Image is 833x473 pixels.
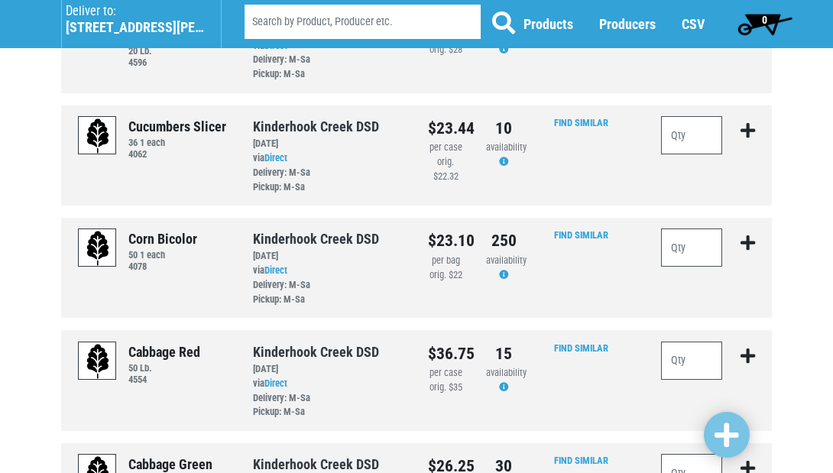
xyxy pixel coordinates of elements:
[486,116,521,141] div: 10
[128,374,200,385] h6: 4554
[428,254,463,268] div: per bag
[554,455,608,466] a: Find Similar
[762,14,767,26] span: 0
[128,45,230,57] h6: 20 Lb.
[128,148,226,160] h6: 4062
[128,137,226,148] h6: 36 1 each
[486,228,521,253] div: 250
[661,342,722,380] input: Qty
[253,151,405,195] div: via
[264,152,287,164] a: Direct
[428,228,463,253] div: $23.10
[253,456,379,472] a: Kinderhook Creek DSD
[253,137,405,151] div: [DATE]
[128,342,200,362] div: Cabbage Red
[428,155,463,184] div: orig. $22.32
[253,231,379,247] a: Kinderhook Creek DSD
[128,261,197,272] h6: 4078
[264,40,287,51] a: Direct
[128,228,197,249] div: Corn Bicolor
[253,278,405,307] div: Delivery: M-Sa Pickup: M-Sa
[428,43,463,57] div: orig. $28
[599,16,656,32] a: Producers
[554,117,608,128] a: Find Similar
[66,4,206,19] p: Deliver to:
[253,377,405,420] div: via
[661,228,722,267] input: Qty
[486,342,521,366] div: 15
[79,342,117,381] img: placeholder-variety-43d6402dacf2d531de610a020419775a.svg
[682,16,705,32] a: CSV
[264,264,287,276] a: Direct
[428,141,463,155] div: per case
[128,249,197,261] h6: 50 1 each
[731,8,799,39] a: 0
[253,249,405,264] div: [DATE]
[253,391,405,420] div: Delivery: M-Sa Pickup: M-Sa
[253,39,405,83] div: via
[253,344,379,360] a: Kinderhook Creek DSD
[554,342,608,354] a: Find Similar
[428,366,463,381] div: per case
[128,57,230,68] h6: 4596
[79,117,117,155] img: placeholder-variety-43d6402dacf2d531de610a020419775a.svg
[523,16,573,32] a: Products
[486,367,527,378] span: availability
[486,254,527,266] span: availability
[79,229,117,267] img: placeholder-variety-43d6402dacf2d531de610a020419775a.svg
[661,116,722,154] input: Qty
[66,19,206,36] h5: [STREET_ADDRESS][PERSON_NAME]
[428,381,463,395] div: orig. $35
[253,53,405,82] div: Delivery: M-Sa Pickup: M-Sa
[253,362,405,377] div: [DATE]
[428,342,463,366] div: $36.75
[253,264,405,307] div: via
[554,229,608,241] a: Find Similar
[428,268,463,283] div: orig. $22
[253,166,405,195] div: Delivery: M-Sa Pickup: M-Sa
[264,377,287,389] a: Direct
[428,116,463,141] div: $23.44
[486,141,527,153] span: availability
[128,116,226,137] div: Cucumbers Slicer
[253,118,379,134] a: Kinderhook Creek DSD
[245,5,481,39] input: Search by Product, Producer etc.
[128,362,200,374] h6: 50 Lb.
